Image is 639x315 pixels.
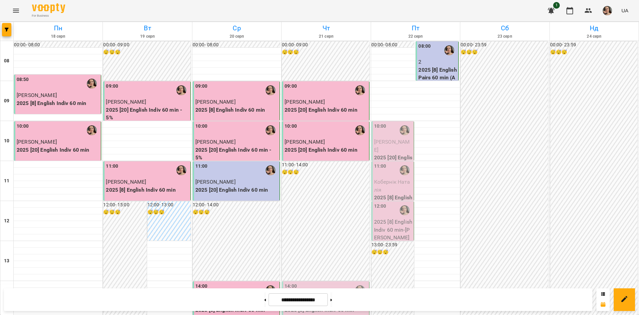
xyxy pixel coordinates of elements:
h6: 00:00 - 08:00 [193,41,280,49]
h6: 11 [4,177,9,185]
h6: 12:00 - 13:00 [147,201,191,209]
p: 2025 [8] English Indiv 60 min [374,194,413,209]
img: Крикун Анна (а) [176,165,186,175]
h6: 00:00 - 09:00 [103,41,190,49]
h6: 12:00 - 14:00 [193,201,280,209]
img: Крикун Анна (а) [400,205,410,215]
p: 2025 [20] English Indiv 60 min [285,146,367,154]
h6: 19 серп [104,33,191,40]
h6: 21 серп [283,33,369,40]
label: 14:00 [195,283,208,290]
label: 09:00 [195,83,208,90]
h6: Нд [551,23,638,33]
button: UA [619,4,631,17]
label: 09:00 [285,83,297,90]
h6: 😴😴😴 [147,209,191,216]
p: 2025 [20] English Indiv 60 min -5% [106,106,189,122]
p: 2 [418,58,457,66]
span: [PERSON_NAME] [195,99,236,105]
h6: 😴😴😴 [550,49,637,56]
h6: 11:00 - 14:00 [282,161,369,169]
p: 2025 [20] English Indiv 60 min [195,186,278,194]
label: 14:00 [285,283,297,290]
span: [PERSON_NAME] [285,99,325,105]
img: Крикун Анна (а) [266,165,276,175]
button: Menu [8,3,24,19]
p: 2025 [8] English Pairs 60 min (Англійська В1 [PERSON_NAME] - група) [418,66,457,105]
h6: Вт [104,23,191,33]
label: 10:00 [195,123,208,130]
h6: 10 [4,137,9,145]
span: [PERSON_NAME] [17,92,57,98]
h6: 😴😴😴 [282,49,369,56]
img: aaa0aa5797c5ce11638e7aad685b53dd.jpeg [603,6,612,15]
img: Крикун Анна (а) [355,85,365,95]
h6: 😴😴😴 [461,49,548,56]
label: 08:00 [418,43,431,50]
h6: 23 серп [461,33,548,40]
div: Крикун Анна (а) [176,85,186,95]
p: 2025 [20] English Indiv 60 min [374,154,413,169]
label: 10:00 [285,123,297,130]
img: Крикун Анна (а) [87,79,97,89]
img: Крикун Анна (а) [444,45,454,55]
span: [PERSON_NAME] [17,139,57,145]
span: For Business [32,14,65,18]
p: 2025 [20] English Indiv 60 min -5% [195,146,278,162]
label: 08:50 [17,76,29,83]
h6: 😴😴😴 [103,49,190,56]
span: [PERSON_NAME] [106,179,146,185]
h6: 😴😴😴 [193,209,280,216]
p: 2025 [8] English Indiv 60 min [195,106,278,114]
label: 12:00 [374,203,386,210]
img: Крикун Анна (а) [266,125,276,135]
span: UA [621,7,628,14]
h6: 00:00 - 23:59 [550,41,637,49]
h6: 00:00 - 09:00 [282,41,369,49]
label: 11:00 [195,163,208,170]
h6: 00:00 - 08:00 [14,41,101,49]
h6: Сб [461,23,548,33]
img: Voopty Logo [32,3,65,13]
h6: 24 серп [551,33,638,40]
h6: Пт [372,23,459,33]
span: Кобернік Наталія [374,179,410,193]
h6: 22 серп [372,33,459,40]
h6: 09 [4,97,9,105]
p: 2025 [20] English Indiv 60 min [17,146,100,154]
span: [PERSON_NAME] [374,139,410,153]
img: Крикун Анна (а) [400,125,410,135]
h6: 😴😴😴 [371,249,414,256]
label: 10:00 [17,123,29,130]
h6: Ср [193,23,280,33]
h6: 12 [4,217,9,225]
h6: 13 [4,257,9,265]
img: Крикун Анна (а) [87,125,97,135]
h6: 12:00 - 15:00 [103,201,146,209]
p: 2025 [8] English Indiv 60 min [17,99,100,107]
label: 09:00 [106,83,118,90]
span: [PERSON_NAME] [285,139,325,145]
img: Крикун Анна (а) [400,165,410,175]
label: 11:00 [106,163,118,170]
h6: 20 серп [193,33,280,40]
span: [PERSON_NAME] [195,179,236,185]
img: Крикун Анна (а) [355,125,365,135]
h6: 00:00 - 08:00 [371,41,414,49]
h6: 😴😴😴 [282,169,369,176]
p: 2025 [20] English Indiv 60 min [285,106,367,114]
img: Крикун Анна (а) [266,85,276,95]
label: 11:00 [374,163,386,170]
h6: 00:00 - 23:59 [461,41,548,49]
h6: Пн [15,23,102,33]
